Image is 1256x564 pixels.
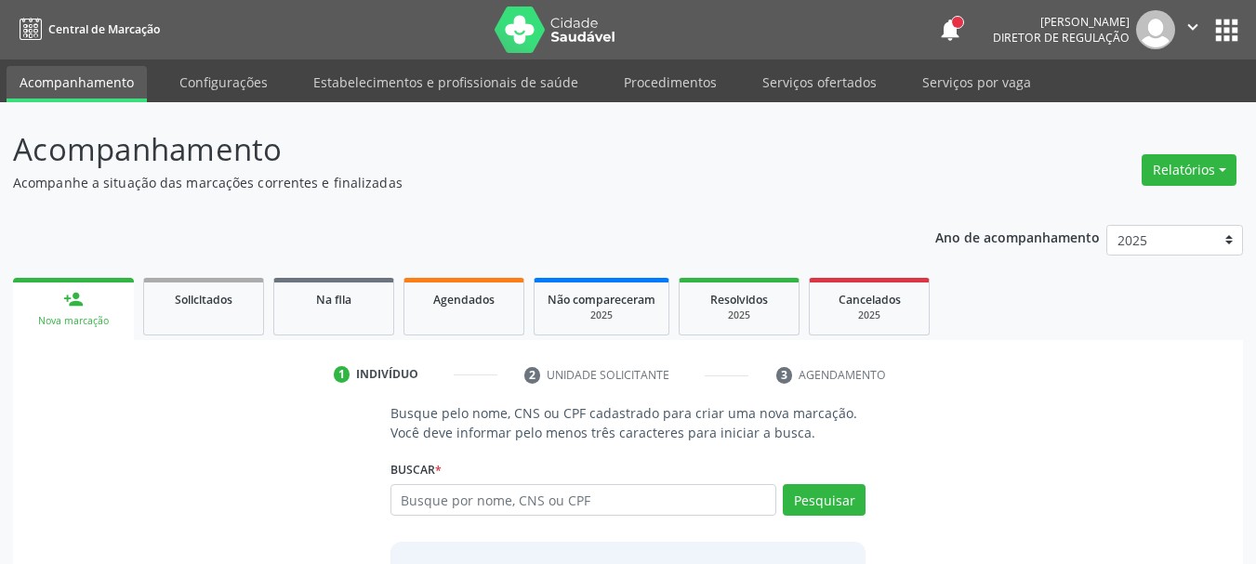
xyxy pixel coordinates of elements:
[548,308,655,322] div: 2025
[300,66,591,98] a: Estabelecimentos e profissionais de saúde
[390,484,777,516] input: Busque por nome, CNS ou CPF
[611,66,730,98] a: Procedimentos
[1183,17,1203,37] i: 
[316,292,351,308] span: Na fila
[1210,14,1243,46] button: apps
[839,292,901,308] span: Cancelados
[356,366,418,383] div: Indivíduo
[710,292,768,308] span: Resolvidos
[935,225,1100,248] p: Ano de acompanhamento
[1142,154,1236,186] button: Relatórios
[909,66,1044,98] a: Serviços por vaga
[749,66,890,98] a: Serviços ofertados
[334,366,350,383] div: 1
[993,14,1130,30] div: [PERSON_NAME]
[26,314,121,328] div: Nova marcação
[1136,10,1175,49] img: img
[48,21,160,37] span: Central de Marcação
[1175,10,1210,49] button: 
[693,308,786,322] div: 2025
[7,66,147,102] a: Acompanhamento
[13,126,874,173] p: Acompanhamento
[783,484,866,516] button: Pesquisar
[433,292,495,308] span: Agendados
[13,14,160,45] a: Central de Marcação
[937,17,963,43] button: notifications
[548,292,655,308] span: Não compareceram
[63,289,84,309] div: person_add
[390,455,442,484] label: Buscar
[13,173,874,192] p: Acompanhe a situação das marcações correntes e finalizadas
[166,66,281,98] a: Configurações
[823,308,916,322] div: 2025
[175,292,232,308] span: Solicitados
[390,403,866,442] p: Busque pelo nome, CNS ou CPF cadastrado para criar uma nova marcação. Você deve informar pelo men...
[993,30,1130,46] span: Diretor de regulação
